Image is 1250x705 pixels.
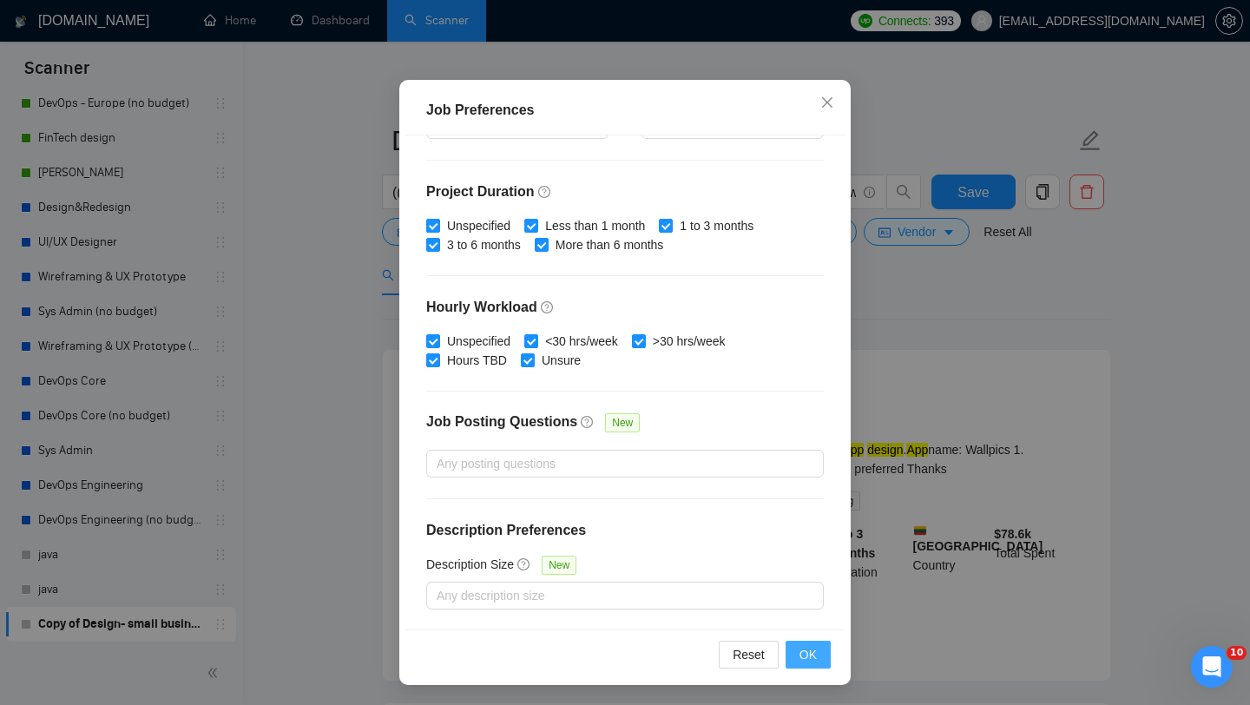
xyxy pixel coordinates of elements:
span: New [542,556,576,575]
div: Job Preferences [426,100,824,121]
span: Reset [733,645,765,664]
span: Unspecified [440,216,517,235]
span: OK [799,645,817,664]
span: Unsure [535,351,588,370]
span: question-circle [581,415,595,429]
span: >30 hrs/week [646,332,733,351]
iframe: Intercom live chat [1191,646,1233,688]
h4: Job Posting Questions [426,412,577,432]
h5: Description Size [426,555,514,574]
span: New [605,413,640,432]
span: Unspecified [440,332,517,351]
span: Less than 1 month [538,216,652,235]
div: - [609,111,641,160]
span: 3 to 6 months [440,235,528,254]
span: question-circle [538,185,552,199]
button: Reset [719,641,779,669]
span: More than 6 months [549,235,671,254]
h4: Hourly Workload [426,297,824,318]
button: Close [804,80,851,127]
span: Hours TBD [440,351,514,370]
span: question-circle [517,557,531,571]
span: close [820,96,834,109]
h4: Project Duration [426,181,824,202]
span: 10 [1227,646,1247,660]
span: 1 to 3 months [673,216,760,235]
span: question-circle [541,300,555,314]
h4: Description Preferences [426,520,824,541]
button: OK [786,641,831,669]
span: <30 hrs/week [538,332,625,351]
